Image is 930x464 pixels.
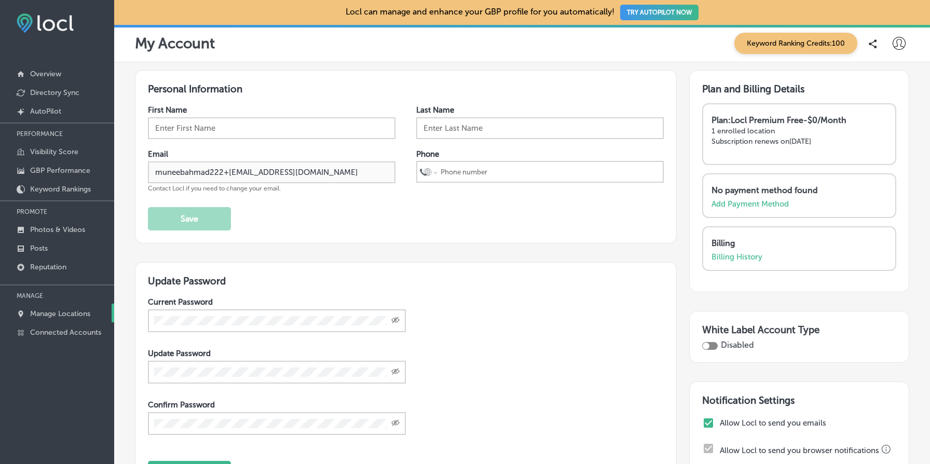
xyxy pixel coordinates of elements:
[712,115,846,125] strong: Plan: Locl Premium Free - $0/Month
[702,324,896,340] h3: White Label Account Type
[148,400,215,410] label: Confirm Password
[148,83,664,95] h3: Personal Information
[391,419,400,428] span: Toggle password visibility
[148,149,168,159] label: Email
[30,185,91,194] p: Keyword Rankings
[620,5,699,20] button: TRY AUTOPILOT NOW
[30,107,61,116] p: AutoPilot
[721,340,754,350] span: Disabled
[30,328,101,337] p: Connected Accounts
[148,185,281,192] span: Contact Locl if you need to change your email.
[135,35,215,52] p: My Account
[148,349,211,358] label: Update Password
[391,367,400,377] span: Toggle password visibility
[882,445,891,454] button: Please check your browser notification settings if you are not able to adjust this field.
[30,88,79,97] p: Directory Sync
[416,105,454,115] label: Last Name
[30,70,61,78] p: Overview
[712,127,887,135] p: 1 enrolled location
[391,316,400,325] span: Toggle password visibility
[712,199,789,209] a: Add Payment Method
[702,83,896,95] h3: Plan and Billing Details
[712,252,762,262] a: Billing History
[30,166,90,175] p: GBP Performance
[30,244,48,253] p: Posts
[148,117,395,139] input: Enter First Name
[712,137,887,146] p: Subscription renews on [DATE]
[712,238,882,248] p: Billing
[30,147,78,156] p: Visibility Score
[148,275,664,287] h3: Update Password
[148,105,187,115] label: First Name
[720,418,894,428] label: Allow Locl to send you emails
[17,13,74,33] img: fda3e92497d09a02dc62c9cd864e3231.png
[712,185,882,195] p: No payment method found
[148,207,231,230] button: Save
[720,446,879,455] label: Allow Locl to send you browser notifications
[148,297,213,307] label: Current Password
[30,309,90,318] p: Manage Locations
[702,394,896,406] h3: Notification Settings
[148,161,395,183] input: Enter Email
[30,225,85,234] p: Photos & Videos
[440,162,661,182] input: Phone number
[416,117,664,139] input: Enter Last Name
[30,263,66,271] p: Reputation
[416,149,439,159] label: Phone
[734,33,857,54] span: Keyword Ranking Credits: 100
